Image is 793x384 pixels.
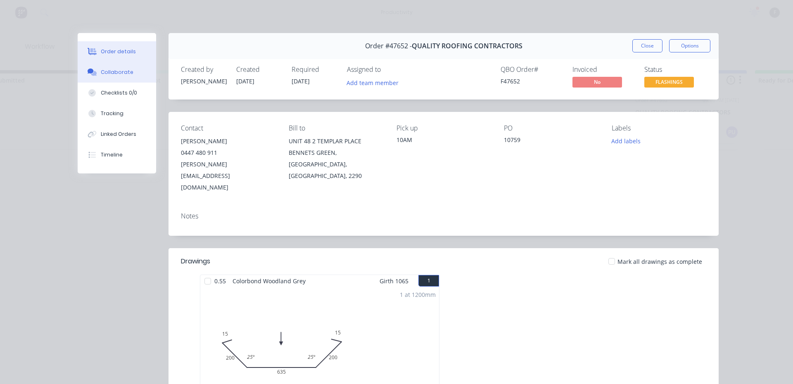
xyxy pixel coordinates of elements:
[412,42,522,50] span: QUALITY ROOFING CONTRACTORS
[181,124,275,132] div: Contact
[396,135,491,144] div: 10AM
[292,66,337,73] div: Required
[400,290,436,299] div: 1 at 1200mm
[181,212,706,220] div: Notes
[78,124,156,145] button: Linked Orders
[292,77,310,85] span: [DATE]
[504,124,598,132] div: PO
[289,135,383,147] div: UNIT 48 2 TEMPLAR PLACE
[181,135,275,193] div: [PERSON_NAME]0447 480 911[PERSON_NAME][EMAIL_ADDRESS][DOMAIN_NAME]
[181,77,226,85] div: [PERSON_NAME]
[612,124,706,132] div: Labels
[501,77,563,85] div: F47652
[181,147,275,159] div: 0447 480 911
[617,257,702,266] span: Mark all drawings as complete
[396,124,491,132] div: Pick up
[342,77,403,88] button: Add team member
[78,145,156,165] button: Timeline
[236,77,254,85] span: [DATE]
[101,48,136,55] div: Order details
[347,66,430,73] div: Assigned to
[101,89,137,97] div: Checklists 0/0
[236,66,282,73] div: Created
[229,275,309,287] span: Colorbond Woodland Grey
[644,77,694,87] span: FLASHINGS
[504,135,598,147] div: 10759
[181,159,275,193] div: [PERSON_NAME][EMAIL_ADDRESS][DOMAIN_NAME]
[669,39,710,52] button: Options
[380,275,408,287] span: Girth 1065
[572,66,634,73] div: Invoiced
[181,256,210,266] div: Drawings
[101,69,133,76] div: Collaborate
[101,110,123,117] div: Tracking
[101,130,136,138] div: Linked Orders
[365,42,412,50] span: Order #47652 -
[289,124,383,132] div: Bill to
[78,83,156,103] button: Checklists 0/0
[501,66,563,73] div: QBO Order #
[181,135,275,147] div: [PERSON_NAME]
[78,62,156,83] button: Collaborate
[211,275,229,287] span: 0.55
[418,275,439,287] button: 1
[644,66,706,73] div: Status
[78,41,156,62] button: Order details
[644,77,694,89] button: FLASHINGS
[289,135,383,182] div: UNIT 48 2 TEMPLAR PLACEBENNETS GREEN, [GEOGRAPHIC_DATA], [GEOGRAPHIC_DATA], 2290
[101,151,123,159] div: Timeline
[78,103,156,124] button: Tracking
[632,39,662,52] button: Close
[572,77,622,87] span: No
[607,135,645,147] button: Add labels
[289,147,383,182] div: BENNETS GREEN, [GEOGRAPHIC_DATA], [GEOGRAPHIC_DATA], 2290
[347,77,403,88] button: Add team member
[181,66,226,73] div: Created by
